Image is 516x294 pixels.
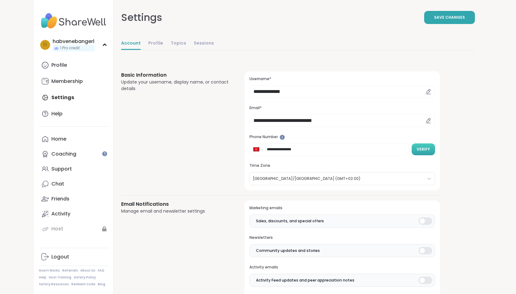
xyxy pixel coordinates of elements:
h3: Newsletters [249,235,435,240]
div: Friends [51,195,69,202]
div: Profile [51,62,67,69]
div: Update your username, display name, or contact details [121,79,230,92]
a: Chat [39,176,108,191]
h3: Username* [249,76,435,82]
button: Verify [412,143,435,155]
a: Referrals [62,268,78,273]
a: Logout [39,249,108,264]
a: Coaching [39,147,108,161]
div: habvenebangerl [53,38,94,45]
a: Home [39,132,108,147]
a: Host [39,221,108,236]
div: Host [51,225,63,232]
div: Help [51,110,63,117]
h3: Email* [249,105,435,111]
span: 1 Pro credit [60,46,80,51]
div: Membership [51,78,83,85]
button: Save Changes [424,11,475,24]
div: Coaching [51,151,76,157]
div: Manage email and newsletter settings [121,208,230,214]
a: Membership [39,74,108,89]
div: Support [51,166,72,172]
h3: Marketing emails [249,205,435,211]
a: Safety Policy [74,275,96,280]
h3: Time Zone [249,163,435,168]
span: Community updates and stories [256,248,320,253]
span: Save Changes [434,15,465,20]
a: Friends [39,191,108,206]
span: Sales, discounts, and special offers [256,218,324,224]
a: About Us [80,268,95,273]
h3: Basic Information [121,71,230,79]
a: Safety Resources [39,282,69,287]
a: Help [39,106,108,121]
span: Verify [417,147,430,152]
h3: Email Notifications [121,200,230,208]
a: Redeem Code [71,282,95,287]
h3: Activity emails [249,265,435,270]
div: Chat [51,181,64,187]
a: Help [39,275,46,280]
span: h [43,41,47,49]
img: ShareWell Nav Logo [39,10,108,32]
a: Blog [98,282,105,287]
a: Profile [39,58,108,73]
a: Host Training [49,275,71,280]
div: Settings [121,10,162,25]
div: Activity [51,210,70,217]
a: FAQ [98,268,104,273]
a: Topics [171,37,186,50]
a: Support [39,161,108,176]
a: Account [121,37,141,50]
iframe: Spotlight [280,135,285,140]
span: Activity Feed updates and peer appreciation notes [256,277,354,283]
iframe: Spotlight [102,151,107,156]
h3: Phone Number [249,134,435,140]
a: How It Works [39,268,60,273]
a: Profile [148,37,163,50]
div: Logout [51,253,69,260]
a: Sessions [194,37,214,50]
a: Activity [39,206,108,221]
div: Home [51,136,66,142]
